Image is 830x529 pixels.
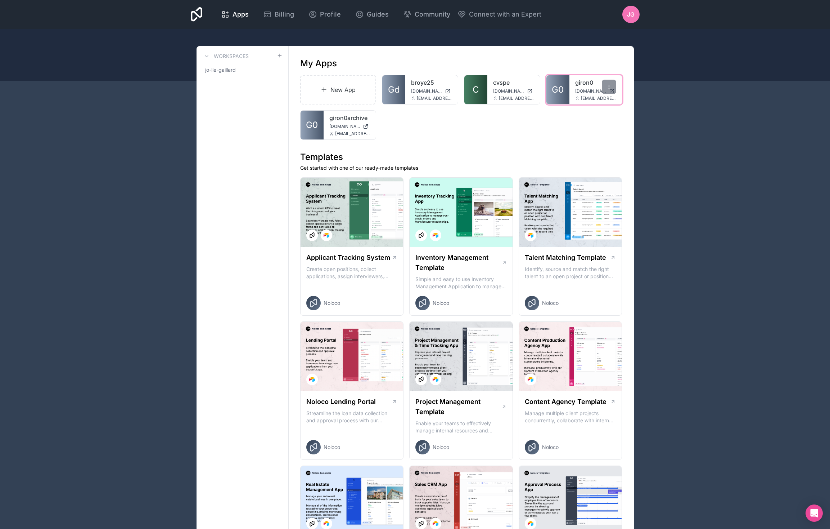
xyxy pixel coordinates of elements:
[525,253,606,263] h1: Talent Matching Template
[493,88,524,94] span: [DOMAIN_NAME]
[91,43,109,47] div: Mots-clés
[411,88,442,94] span: [DOMAIN_NAME]
[324,299,340,307] span: Noloco
[546,75,569,104] a: G0
[205,66,236,74] span: jo-lle-gaillard
[329,124,360,129] span: [DOMAIN_NAME]
[382,75,405,104] a: Gd
[324,232,329,238] img: Airtable Logo
[457,9,541,19] button: Connect with an Expert
[469,9,541,19] span: Connect with an Expert
[525,397,606,407] h1: Content Agency Template
[329,114,370,122] a: giron0archive
[575,78,616,87] a: giron0
[528,377,533,382] img: Airtable Logo
[20,12,35,17] div: v 4.0.25
[806,504,823,522] div: Open Intercom Messenger
[324,521,329,526] img: Airtable Logo
[581,95,616,101] span: [EMAIL_ADDRESS][PERSON_NAME][DOMAIN_NAME]
[329,124,370,129] a: [DOMAIN_NAME]
[349,6,394,22] a: Guides
[335,131,370,137] span: [EMAIL_ADDRESS][PERSON_NAME][DOMAIN_NAME]
[415,253,502,273] h1: Inventory Management Template
[306,397,376,407] h1: Noloco Lending Portal
[433,377,438,382] img: Airtable Logo
[528,232,533,238] img: Airtable Logo
[19,19,81,25] div: Domaine: [DOMAIN_NAME]
[202,63,283,76] a: jo-lle-gaillard
[306,119,318,131] span: G0
[528,521,533,526] img: Airtable Logo
[415,397,501,417] h1: Project Management Template
[575,88,616,94] a: [DOMAIN_NAME]
[300,58,337,69] h1: My Apps
[417,95,452,101] span: [EMAIL_ADDRESS][PERSON_NAME][DOMAIN_NAME]
[388,84,400,95] span: Gd
[542,444,559,451] span: Noloco
[411,88,452,94] a: [DOMAIN_NAME]
[542,299,559,307] span: Noloco
[415,9,450,19] span: Community
[12,12,17,17] img: logo_orange.svg
[575,88,606,94] span: [DOMAIN_NAME]
[525,410,616,424] p: Manage multiple client projects concurrently, collaborate with internal and external stakeholders...
[433,299,449,307] span: Noloco
[300,75,376,105] a: New App
[233,9,249,19] span: Apps
[473,84,479,95] span: C
[525,266,616,280] p: Identify, source and match the right talent to an open project or position with our Talent Matchi...
[415,420,507,434] p: Enable your teams to effectively manage internal resources and execute client projects on time.
[301,111,324,139] a: G0
[552,84,564,95] span: G0
[83,42,89,48] img: tab_keywords_by_traffic_grey.svg
[300,164,622,172] p: Get started with one of our ready-made templates
[215,6,254,22] a: Apps
[499,95,534,101] span: [EMAIL_ADDRESS][PERSON_NAME][DOMAIN_NAME]
[324,444,340,451] span: Noloco
[433,521,438,526] img: Airtable Logo
[367,9,389,19] span: Guides
[306,410,398,424] p: Streamline the loan data collection and approval process with our Lending Portal template.
[12,19,17,25] img: website_grey.svg
[30,42,36,48] img: tab_domain_overview_orange.svg
[320,9,341,19] span: Profile
[627,10,635,19] span: JG
[415,276,507,290] p: Simple and easy to use Inventory Management Application to manage your stock, orders and Manufact...
[306,253,390,263] h1: Applicant Tracking System
[433,232,438,238] img: Airtable Logo
[202,52,249,61] a: Workspaces
[303,6,347,22] a: Profile
[493,88,534,94] a: [DOMAIN_NAME]
[38,43,55,47] div: Domaine
[306,266,398,280] p: Create open positions, collect applications, assign interviewers, centralise candidate feedback a...
[309,377,315,382] img: Airtable Logo
[493,78,534,87] a: cvspe
[464,75,487,104] a: C
[214,53,249,60] h3: Workspaces
[433,444,449,451] span: Noloco
[275,9,294,19] span: Billing
[300,151,622,163] h1: Templates
[397,6,456,22] a: Community
[411,78,452,87] a: broye25
[257,6,300,22] a: Billing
